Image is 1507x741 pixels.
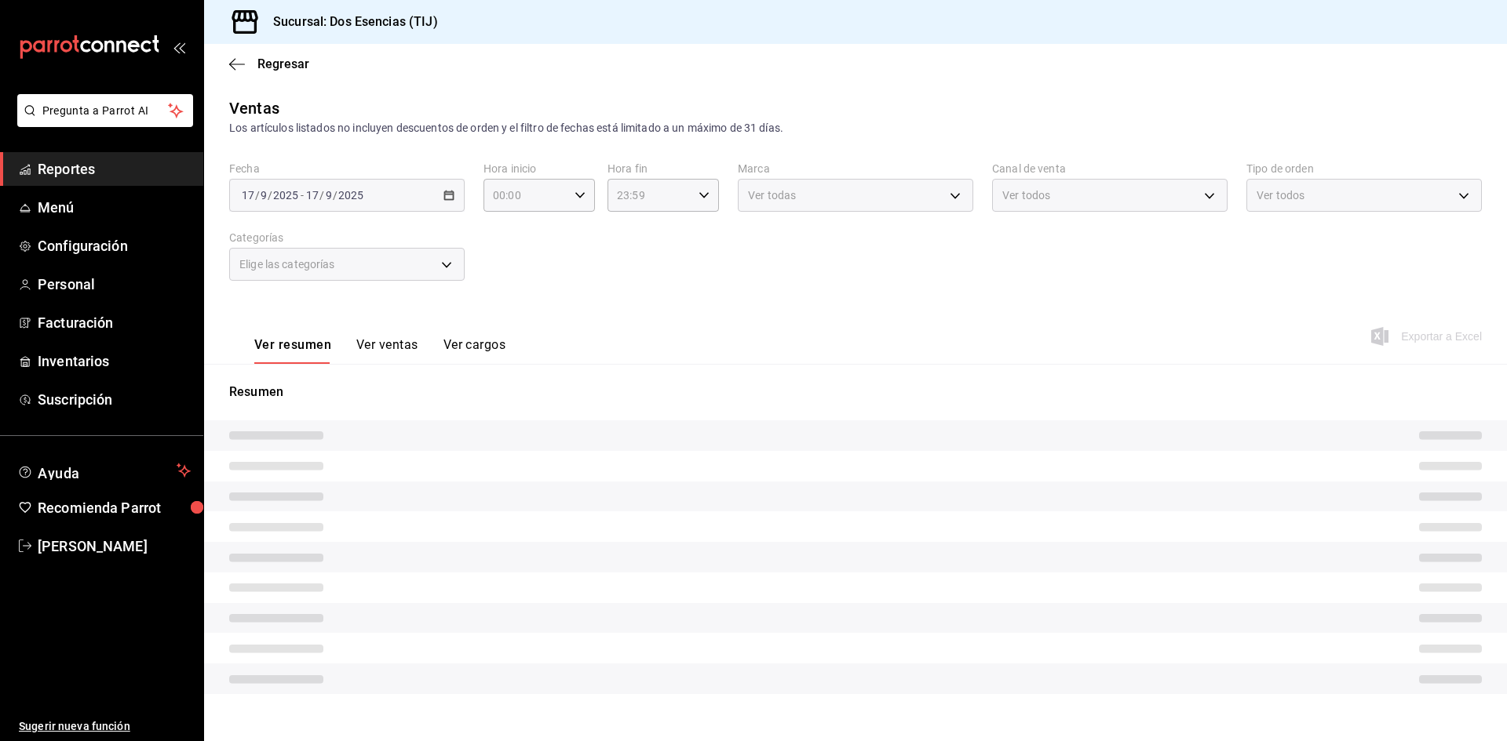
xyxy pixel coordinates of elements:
[1246,163,1482,174] label: Tipo de orden
[483,163,595,174] label: Hora inicio
[229,163,465,174] label: Fecha
[38,312,191,333] span: Facturación
[38,274,191,295] span: Personal
[268,189,272,202] span: /
[608,163,719,174] label: Hora fin
[254,337,331,364] button: Ver resumen
[38,235,191,256] span: Configuración
[992,163,1228,174] label: Canal de venta
[19,718,191,735] span: Sugerir nueva función
[255,189,260,202] span: /
[42,103,169,119] span: Pregunta a Parrot AI
[272,189,299,202] input: ----
[319,189,324,202] span: /
[239,256,335,272] span: Elige las categorías
[11,114,193,130] a: Pregunta a Parrot AI
[301,189,304,202] span: -
[38,536,191,557] span: [PERSON_NAME]
[173,41,185,53] button: open_drawer_menu
[229,232,465,243] label: Categorías
[38,497,191,518] span: Recomienda Parrot
[241,189,255,202] input: --
[38,158,191,180] span: Reportes
[38,389,191,410] span: Suscripción
[260,189,268,202] input: --
[338,189,364,202] input: ----
[443,337,506,364] button: Ver cargos
[1002,187,1050,203] span: Ver todos
[748,187,796,203] span: Ver todas
[38,197,191,218] span: Menú
[356,337,418,364] button: Ver ventas
[229,120,1482,136] div: Los artículos listados no incluyen descuentos de orden y el filtro de fechas está limitado a un m...
[229,383,1482,401] p: Resumen
[257,56,309,71] span: Regresar
[229,96,279,120] div: Ventas
[229,56,309,71] button: Regresar
[254,337,505,364] div: navigation tabs
[325,189,333,202] input: --
[305,189,319,202] input: --
[333,189,338,202] span: /
[38,351,191,372] span: Inventarios
[1257,187,1304,203] span: Ver todos
[261,13,438,31] h3: Sucursal: Dos Esencias (TIJ)
[17,94,193,127] button: Pregunta a Parrot AI
[738,163,973,174] label: Marca
[38,461,170,480] span: Ayuda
